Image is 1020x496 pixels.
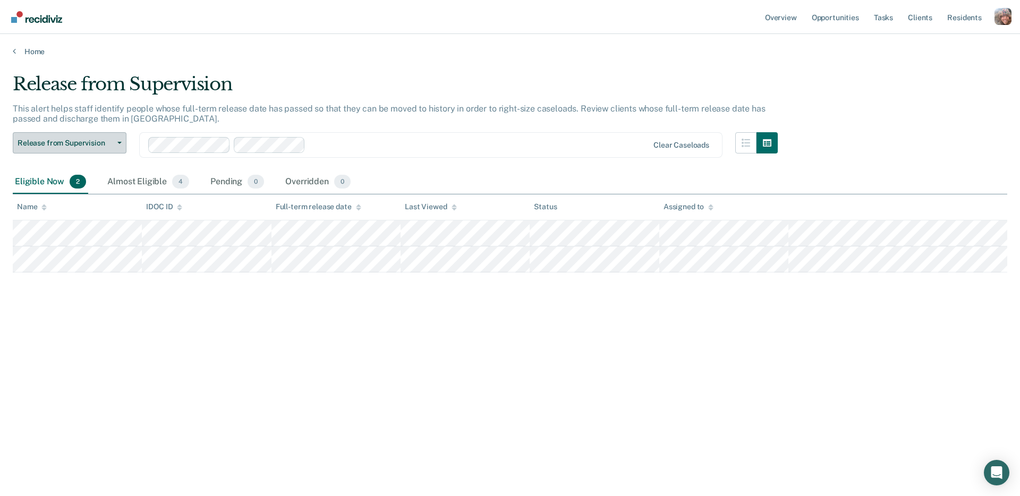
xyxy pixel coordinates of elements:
[984,460,1009,485] div: Open Intercom Messenger
[208,170,266,194] div: Pending0
[664,202,713,211] div: Assigned to
[276,202,361,211] div: Full-term release date
[534,202,557,211] div: Status
[405,202,456,211] div: Last Viewed
[146,202,182,211] div: IDOC ID
[11,11,62,23] img: Recidiviz
[248,175,264,189] span: 0
[17,202,47,211] div: Name
[13,104,765,124] p: This alert helps staff identify people whose full-term release date has passed so that they can b...
[18,139,113,148] span: Release from Supervision
[105,170,191,194] div: Almost Eligible4
[653,141,709,150] div: Clear caseloads
[283,170,353,194] div: Overridden0
[994,8,1011,25] button: Profile dropdown button
[13,170,88,194] div: Eligible Now2
[70,175,86,189] span: 2
[13,132,126,153] button: Release from Supervision
[13,73,778,104] div: Release from Supervision
[172,175,189,189] span: 4
[13,47,1007,56] a: Home
[334,175,351,189] span: 0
